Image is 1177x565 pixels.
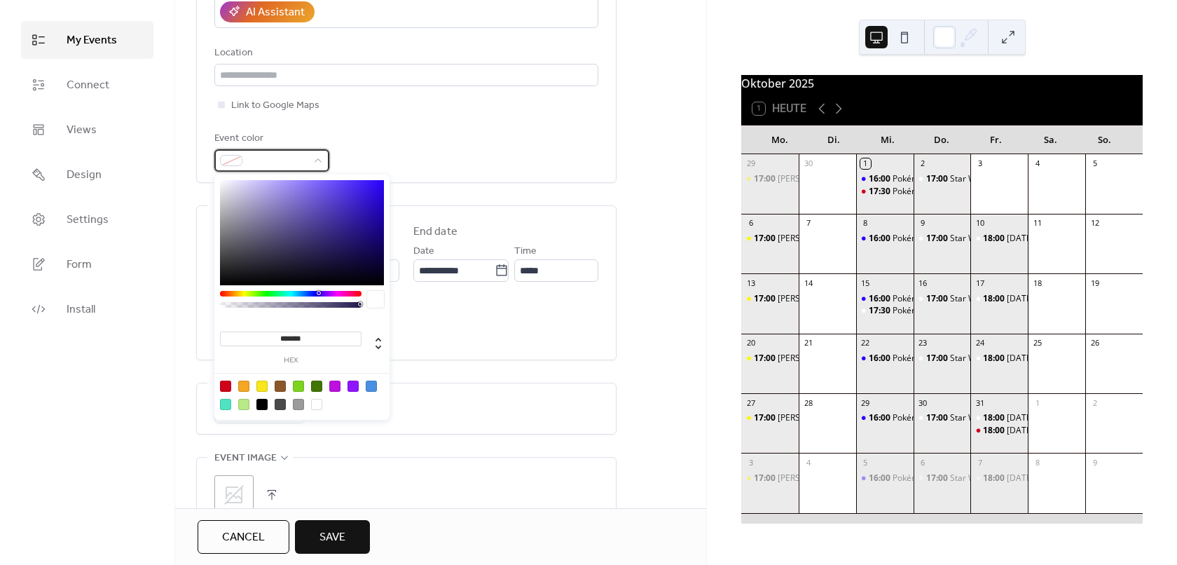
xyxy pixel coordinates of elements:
[1032,218,1042,229] div: 11
[246,4,305,21] div: AI Assistant
[1007,472,1083,484] div: [DATE] Night Magic
[856,293,914,305] div: Pokémon - Ligatreff
[21,156,153,193] a: Design
[918,278,928,288] div: 16
[1089,218,1100,229] div: 12
[893,353,969,365] div: Pokémon - Ligatreff
[970,293,1028,305] div: Friday Night Magic
[869,293,893,305] span: 16:00
[214,475,254,515] div: ;
[214,130,326,147] div: Event color
[413,243,434,260] span: Date
[1089,158,1100,169] div: 5
[869,233,893,245] span: 16:00
[754,412,778,424] span: 17:00
[856,353,914,365] div: Pokémon - Ligatreff
[319,529,345,546] span: Save
[915,126,969,154] div: Do.
[806,126,860,154] div: Di.
[914,353,971,365] div: Star Wars Unlimited - Weeklyplay
[21,290,153,328] a: Install
[275,381,286,392] div: #8B572A
[975,397,985,408] div: 31
[918,218,928,229] div: 9
[926,412,950,424] span: 17:00
[754,353,778,365] span: 17:00
[256,381,268,392] div: #F8E71C
[741,293,799,305] div: Lorcana
[220,399,231,410] div: #50E3C2
[975,457,985,468] div: 7
[970,353,1028,365] div: Friday Night Magic
[914,412,971,424] div: Star Wars Unlimited - Weeklyplay
[893,186,998,198] div: Pokémon ME01 Prerelease
[220,1,315,22] button: AI Assistant
[741,233,799,245] div: Lorcana
[893,472,969,484] div: Pokémon - Ligatreff
[778,412,844,424] div: [PERSON_NAME]
[856,305,914,317] div: Pokémon Oktober Challenge
[67,301,95,318] span: Install
[970,425,1028,437] div: Halloween-Party
[893,173,969,185] div: Pokémon - Ligatreff
[214,45,596,62] div: Location
[238,381,249,392] div: #F5A623
[67,32,117,49] span: My Events
[950,353,1080,365] div: Star Wars Unlimited - Weeklyplay
[975,278,985,288] div: 17
[222,529,265,546] span: Cancel
[214,450,277,467] span: Event image
[1007,412,1083,424] div: [DATE] Night Magic
[803,397,813,408] div: 28
[220,357,362,365] label: hex
[893,305,1004,317] div: Pokémon Oktober Challenge
[893,293,969,305] div: Pokémon - Ligatreff
[803,278,813,288] div: 14
[198,520,289,554] button: Cancel
[745,397,756,408] div: 27
[970,233,1028,245] div: Friday Night Magic
[918,457,928,468] div: 6
[914,293,971,305] div: Star Wars Unlimited - Weeklyplay
[869,412,893,424] span: 16:00
[950,293,1080,305] div: Star Wars Unlimited - Weeklyplay
[869,173,893,185] span: 16:00
[347,381,359,392] div: #9013FE
[1032,278,1042,288] div: 18
[21,21,153,59] a: My Events
[1023,126,1077,154] div: Sa.
[1007,293,1083,305] div: [DATE] Night Magic
[950,412,1080,424] div: Star Wars Unlimited - Weeklyplay
[918,338,928,348] div: 23
[21,111,153,149] a: Views
[293,381,304,392] div: #7ED321
[67,257,92,273] span: Form
[856,412,914,424] div: Pokémon - Ligatreff
[1089,397,1100,408] div: 2
[856,186,914,198] div: Pokémon ME01 Prerelease
[914,472,971,484] div: Star Wars Unlimited - Weeklyplay
[861,126,915,154] div: Mi.
[220,381,231,392] div: #D0021B
[752,126,806,154] div: Mo.
[741,173,799,185] div: Lorcana
[745,338,756,348] div: 20
[860,338,871,348] div: 22
[413,224,457,240] div: End date
[778,472,844,484] div: [PERSON_NAME]
[860,457,871,468] div: 5
[918,397,928,408] div: 30
[1032,338,1042,348] div: 25
[256,399,268,410] div: #000000
[1089,338,1100,348] div: 26
[745,158,756,169] div: 29
[1007,425,1057,437] div: [DATE]-Party
[860,158,871,169] div: 1
[1032,397,1042,408] div: 1
[803,338,813,348] div: 21
[514,243,537,260] span: Time
[231,97,319,114] span: Link to Google Maps
[893,233,969,245] div: Pokémon - Ligatreff
[366,381,377,392] div: #4A90E2
[745,278,756,288] div: 13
